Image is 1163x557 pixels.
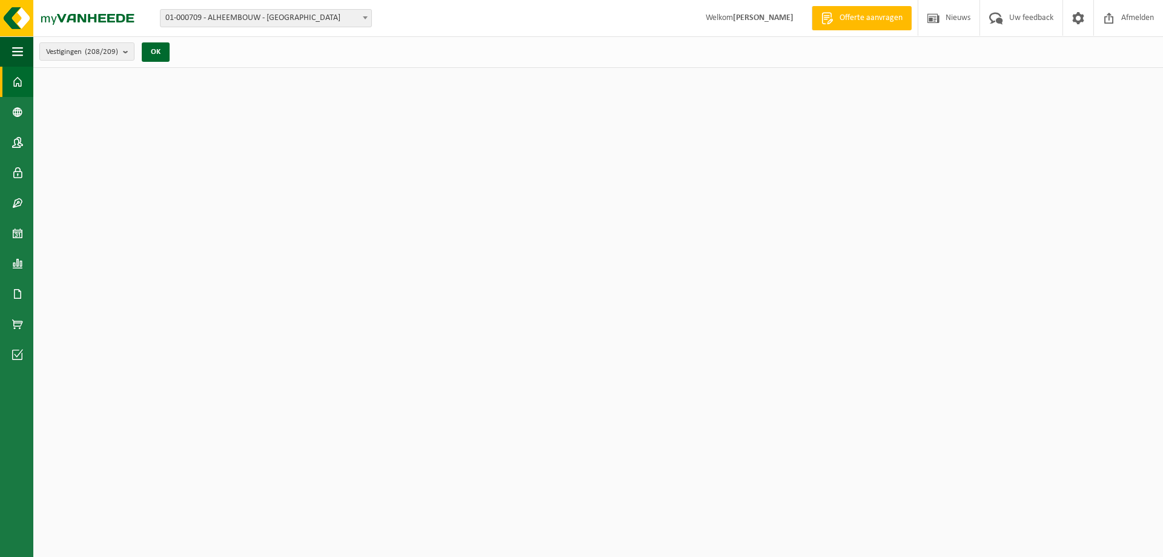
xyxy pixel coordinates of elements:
[85,48,118,56] count: (208/209)
[39,42,134,61] button: Vestigingen(208/209)
[733,13,794,22] strong: [PERSON_NAME]
[142,42,170,62] button: OK
[160,9,372,27] span: 01-000709 - ALHEEMBOUW - OOSTNIEUWKERKE
[161,10,371,27] span: 01-000709 - ALHEEMBOUW - OOSTNIEUWKERKE
[812,6,912,30] a: Offerte aanvragen
[46,43,118,61] span: Vestigingen
[837,12,906,24] span: Offerte aanvragen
